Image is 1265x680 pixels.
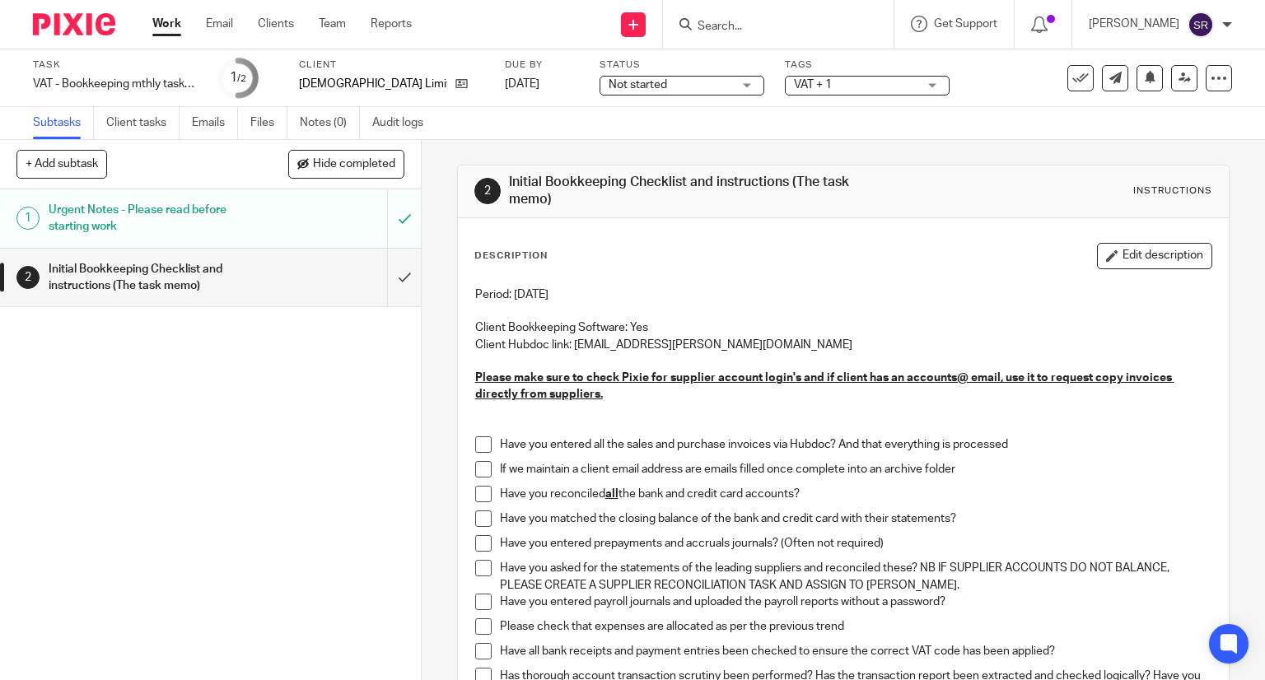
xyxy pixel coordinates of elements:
[475,372,1174,400] u: Please make sure to check Pixie for supplier account login's and if client has an accounts@ email...
[33,58,198,72] label: Task
[500,461,1212,477] p: If we maintain a client email address are emails filled once complete into an archive folder
[500,436,1212,453] p: Have you entered all the sales and purchase invoices via Hubdoc? And that everything is processed
[299,58,484,72] label: Client
[33,13,115,35] img: Pixie
[500,594,1212,610] p: Have you entered payroll journals and uploaded the payroll reports without a password?
[106,107,180,139] a: Client tasks
[206,16,233,32] a: Email
[16,266,40,289] div: 2
[934,18,997,30] span: Get Support
[299,76,447,92] p: [DEMOGRAPHIC_DATA] Limited
[1133,184,1212,198] div: Instructions
[505,58,579,72] label: Due by
[609,79,667,91] span: Not started
[509,174,878,209] h1: Initial Bookkeeping Checklist and instructions (The task memo)
[505,78,539,90] span: [DATE]
[16,150,107,178] button: + Add subtask
[1097,243,1212,269] button: Edit description
[605,488,618,500] u: all
[500,643,1212,659] p: Have all bank receipts and payment entries been checked to ensure the correct VAT code has been a...
[500,618,1212,635] p: Please check that expenses are allocated as per the previous trend
[474,249,548,263] p: Description
[49,198,264,240] h1: Urgent Notes - Please read before starting work
[785,58,950,72] label: Tags
[288,150,404,178] button: Hide completed
[371,16,412,32] a: Reports
[475,319,1212,336] p: Client Bookkeeping Software: Yes
[33,76,198,92] div: VAT - Bookkeeping mthly tasks - [DATE]
[600,58,764,72] label: Status
[794,79,832,91] span: VAT + 1
[152,16,181,32] a: Work
[475,337,1212,353] p: Client Hubdoc link: [EMAIL_ADDRESS][PERSON_NAME][DOMAIN_NAME]
[49,257,264,299] h1: Initial Bookkeeping Checklist and instructions (The task memo)
[237,74,246,83] small: /2
[319,16,346,32] a: Team
[500,560,1212,594] p: Have you asked for the statements of the leading suppliers and reconciled these? NB IF SUPPLIER A...
[16,207,40,230] div: 1
[313,158,395,171] span: Hide completed
[696,20,844,35] input: Search
[475,286,1212,303] p: Period: [DATE]
[250,107,287,139] a: Files
[1188,12,1214,38] img: svg%3E
[500,510,1212,527] p: Have you matched the closing balance of the bank and credit card with their statements?
[500,486,1212,502] p: Have you reconciled the bank and credit card accounts?
[192,107,238,139] a: Emails
[474,178,501,204] div: 2
[230,68,246,87] div: 1
[33,107,94,139] a: Subtasks
[1089,16,1179,32] p: [PERSON_NAME]
[258,16,294,32] a: Clients
[500,535,1212,552] p: Have you entered prepayments and accruals journals? (Often not required)
[300,107,360,139] a: Notes (0)
[33,76,198,92] div: VAT - Bookkeeping mthly tasks - September 2025
[372,107,436,139] a: Audit logs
